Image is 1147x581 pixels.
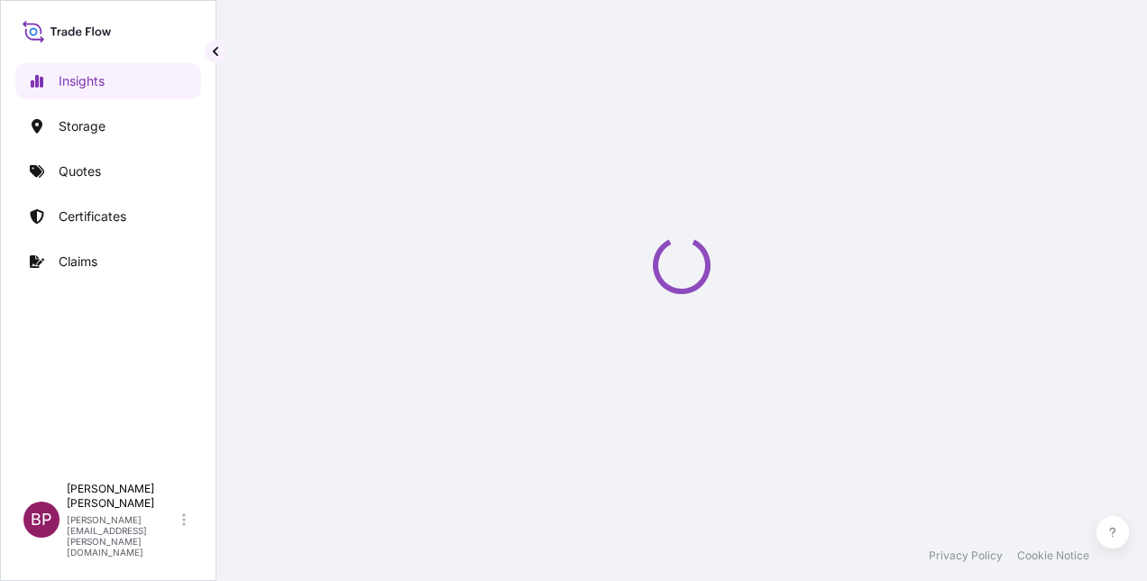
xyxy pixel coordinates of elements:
[59,253,97,271] p: Claims
[929,549,1003,563] a: Privacy Policy
[15,153,201,189] a: Quotes
[15,63,201,99] a: Insights
[59,72,105,90] p: Insights
[31,511,52,529] span: BP
[67,482,179,511] p: [PERSON_NAME] [PERSON_NAME]
[15,108,201,144] a: Storage
[15,198,201,235] a: Certificates
[59,117,106,135] p: Storage
[1017,549,1089,563] a: Cookie Notice
[67,514,179,558] p: [PERSON_NAME][EMAIL_ADDRESS][PERSON_NAME][DOMAIN_NAME]
[59,207,126,226] p: Certificates
[15,244,201,280] a: Claims
[59,162,101,180] p: Quotes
